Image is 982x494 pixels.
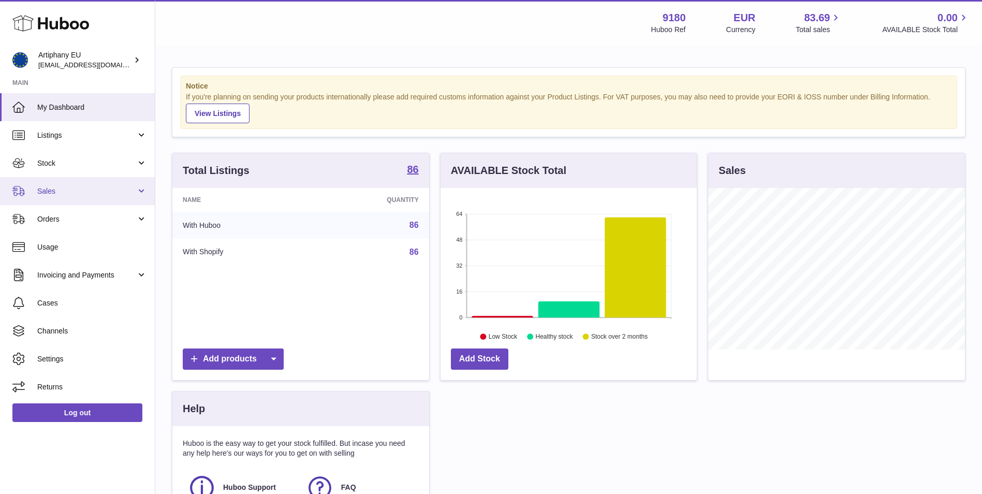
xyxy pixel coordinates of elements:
span: My Dashboard [37,103,147,112]
span: [EMAIL_ADDRESS][DOMAIN_NAME] [38,61,152,69]
h3: Sales [719,164,745,178]
text: 64 [456,211,462,217]
h3: Help [183,402,205,416]
span: Usage [37,242,147,252]
th: Name [172,188,311,212]
a: Log out [12,403,142,422]
span: Stock [37,158,136,168]
span: Invoicing and Payments [37,270,136,280]
span: Huboo Support [223,483,276,492]
span: 0.00 [937,11,958,25]
a: View Listings [186,104,250,123]
span: Listings [37,130,136,140]
strong: EUR [734,11,755,25]
span: Orders [37,214,136,224]
span: Returns [37,382,147,392]
div: Huboo Ref [651,25,686,35]
strong: Notice [186,81,951,91]
td: With Shopify [172,239,311,266]
a: 86 [409,221,419,229]
h3: AVAILABLE Stock Total [451,164,566,178]
span: Cases [37,298,147,308]
text: 48 [456,237,462,243]
text: 0 [459,314,462,321]
text: Stock over 2 months [591,333,648,340]
a: 83.69 Total sales [796,11,842,35]
td: With Huboo [172,212,311,239]
th: Quantity [311,188,429,212]
a: 86 [409,248,419,256]
text: Healthy stock [535,333,573,340]
span: Channels [37,326,147,336]
a: 86 [407,164,418,177]
div: If you're planning on sending your products internationally please add required customs informati... [186,92,951,123]
img: internalAdmin-9180@internal.huboo.com [12,52,28,68]
text: 16 [456,288,462,295]
a: Add Stock [451,348,508,370]
text: 32 [456,263,462,269]
text: Low Stock [489,333,518,340]
p: Huboo is the easy way to get your stock fulfilled. But incase you need any help here's our ways f... [183,439,419,458]
a: Add products [183,348,284,370]
strong: 86 [407,164,418,175]
div: Artiphany EU [38,50,131,70]
a: 0.00 AVAILABLE Stock Total [882,11,970,35]
span: Total sales [796,25,842,35]
span: Sales [37,186,136,196]
span: FAQ [341,483,356,492]
div: Currency [726,25,756,35]
span: 83.69 [804,11,830,25]
span: Settings [37,354,147,364]
strong: 9180 [663,11,686,25]
span: AVAILABLE Stock Total [882,25,970,35]
h3: Total Listings [183,164,250,178]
